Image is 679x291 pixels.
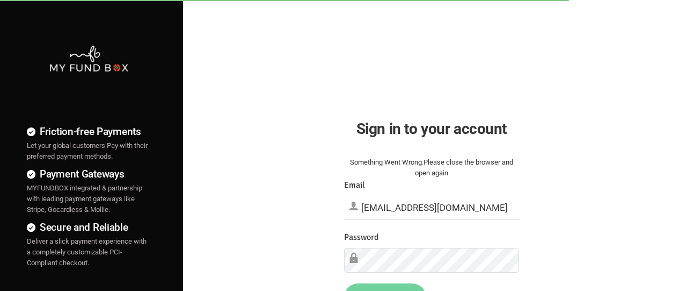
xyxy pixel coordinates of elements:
[27,141,148,160] span: Let your global customers Pay with their preferred payment methods.
[27,219,151,235] h4: Secure and Reliable
[27,237,147,267] span: Deliver a slick payment experience with a completely customizable PCI-Compliant checkout.
[27,124,151,139] h4: Friction-free Payments
[344,179,365,192] label: Email
[49,45,129,73] img: mfbwhite.png
[344,196,519,219] input: Email
[27,166,151,182] h4: Payment Gateways
[344,117,519,140] h2: Sign in to your account
[344,231,378,244] label: Password
[27,184,142,214] span: MYFUNDBOX integrated & partnership with leading payment gateways like Stripe, Gocardless & Mollie.
[344,157,519,179] div: Something Went Wrong.Please close the browser and open again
